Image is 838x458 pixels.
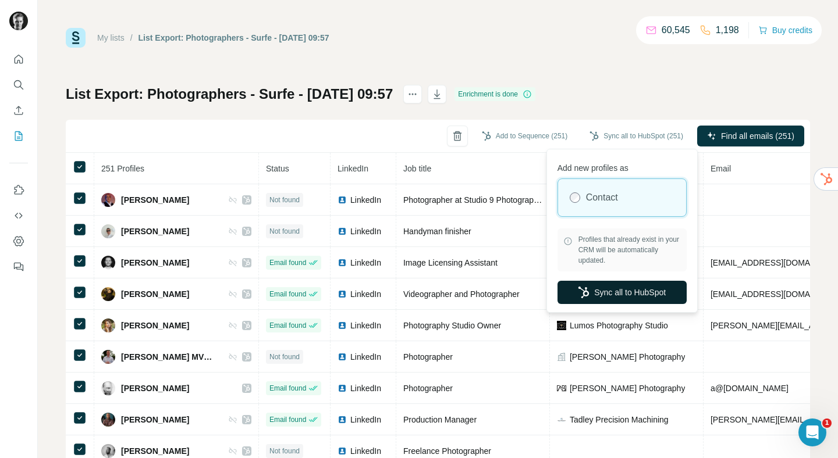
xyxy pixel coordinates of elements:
h1: List Export: Photographers - Surfe - [DATE] 09:57 [66,85,393,103]
span: LinkedIn [350,382,381,394]
span: Tadley Precision Machining [570,414,669,425]
span: Not found [269,352,300,362]
iframe: Intercom live chat [798,418,826,446]
img: Avatar [101,256,115,270]
span: LinkedIn [350,351,381,363]
button: Use Surfe on LinkedIn [9,180,28,201]
img: LinkedIn logo [338,258,347,267]
div: List Export: Photographers - Surfe - [DATE] 09:57 [139,32,329,44]
img: LinkedIn logo [338,227,347,236]
span: [PERSON_NAME] Photography [570,382,685,394]
img: company-logo [557,384,566,393]
span: Profiles that already exist in your CRM will be automatically updated. [578,234,681,266]
span: Email found [269,289,306,299]
button: Sync all to HubSpot [558,281,687,304]
span: [PERSON_NAME] [121,445,189,457]
span: Email found [269,320,306,331]
a: My lists [97,33,125,42]
span: Job title [403,164,431,173]
span: Not found [269,195,300,205]
button: Search [9,74,28,95]
span: LinkedIn [350,445,381,457]
span: Not found [269,226,300,237]
span: Not found [269,446,300,456]
img: company-logo [557,321,566,330]
span: [PERSON_NAME] [121,257,189,269]
img: LinkedIn logo [338,352,347,362]
button: Dashboard [9,231,28,252]
img: Avatar [101,287,115,301]
span: Email [711,164,731,173]
img: Avatar [101,193,115,207]
span: Status [266,164,289,173]
img: Avatar [101,413,115,427]
p: Add new profiles as [558,158,687,174]
img: LinkedIn logo [338,195,347,205]
span: LinkedIn [350,414,381,425]
span: LinkedIn [338,164,368,173]
span: Videographer and Photographer [403,289,520,299]
img: Avatar [101,381,115,395]
span: LinkedIn [350,257,381,269]
img: company-logo [557,415,566,424]
span: Email found [269,414,306,425]
img: LinkedIn logo [338,321,347,330]
span: Find all emails (251) [721,130,794,142]
img: Surfe Logo [66,28,86,48]
button: Quick start [9,49,28,70]
span: LinkedIn [350,320,381,331]
p: 60,545 [662,23,690,37]
p: 1,198 [716,23,739,37]
button: Find all emails (251) [697,126,804,146]
span: 251 Profiles [101,164,144,173]
span: [PERSON_NAME] MVO RVM [121,351,216,363]
span: Lumos Photography Studio [570,320,668,331]
div: Enrichment is done [454,87,535,101]
button: actions [403,85,422,103]
button: Enrich CSV [9,100,28,121]
span: [PERSON_NAME] [121,382,189,394]
button: Use Surfe API [9,205,28,226]
span: Image Licensing Assistant [403,258,498,267]
button: Feedback [9,256,28,277]
span: [PERSON_NAME] [121,320,189,331]
span: a@[DOMAIN_NAME] [711,384,789,393]
label: Contact [586,191,618,205]
span: Photographer [403,352,453,362]
img: Avatar [101,444,115,458]
span: LinkedIn [350,226,381,237]
span: Freelance Photographer [403,446,491,456]
span: Email found [269,257,306,268]
span: LinkedIn [350,288,381,300]
span: LinkedIn [350,194,381,206]
img: LinkedIn logo [338,415,347,424]
button: Buy credits [758,22,812,38]
img: LinkedIn logo [338,289,347,299]
span: Handyman finisher [403,227,471,236]
img: Avatar [9,12,28,30]
button: Add to Sequence (251) [474,127,576,145]
button: My lists [9,126,28,146]
img: LinkedIn logo [338,384,347,393]
img: Avatar [101,319,115,332]
span: Photographer [403,384,453,393]
span: [PERSON_NAME] [121,414,189,425]
img: Avatar [101,224,115,238]
span: [PERSON_NAME] Photography [570,351,685,363]
span: [PERSON_NAME] [121,226,189,237]
img: LinkedIn logo [338,446,347,456]
span: [PERSON_NAME] [121,194,189,206]
span: Photographer at Studio 9 Photography Workshops CIC [403,195,602,205]
span: Photography Studio Owner [403,321,501,330]
li: / [130,32,133,44]
button: Sync all to HubSpot (251) [581,127,691,145]
span: 1 [822,418,832,428]
img: Avatar [101,350,115,364]
span: Email found [269,383,306,393]
span: [PERSON_NAME] [121,288,189,300]
span: Production Manager [403,415,477,424]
